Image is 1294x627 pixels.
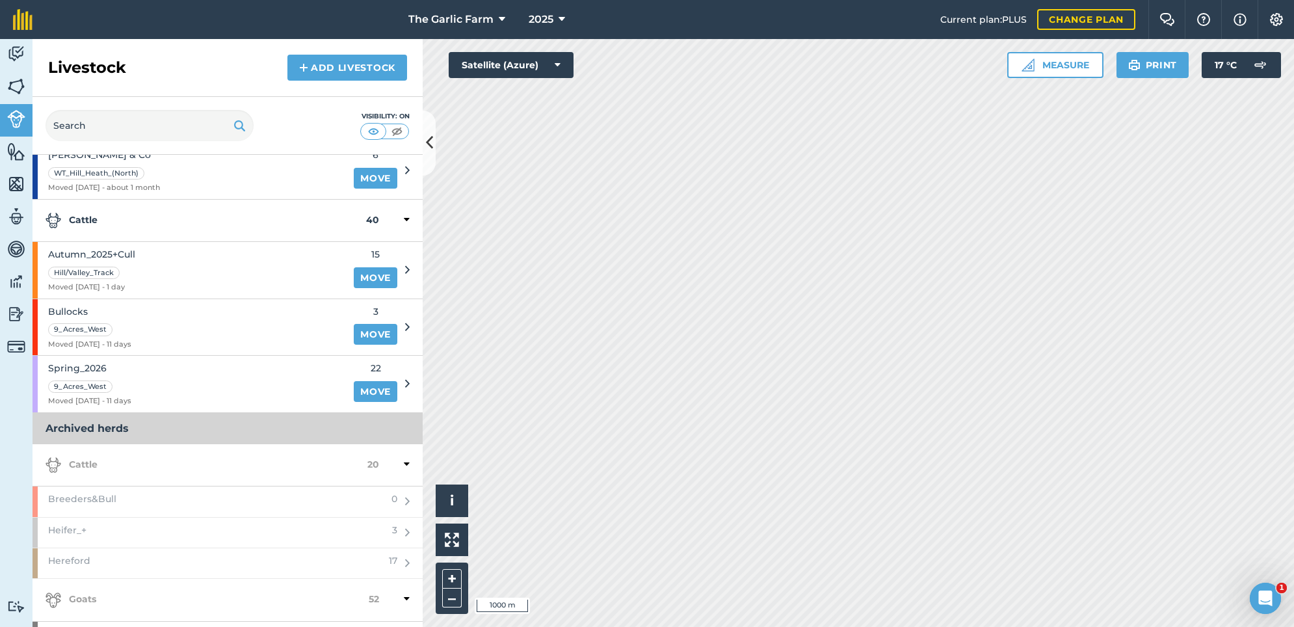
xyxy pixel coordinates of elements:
span: 2025 [529,12,553,27]
span: The Garlic Farm [408,12,494,27]
img: svg+xml;base64,PHN2ZyB4bWxucz0iaHR0cDovL3d3dy53My5vcmcvMjAwMC9zdmciIHdpZHRoPSIxNyIgaGVpZ2h0PSIxNy... [1234,12,1247,27]
span: 3 [354,304,397,319]
span: 17 ° C [1215,52,1237,78]
span: Bullocks [48,304,131,319]
img: svg+xml;base64,PHN2ZyB4bWxucz0iaHR0cDovL3d3dy53My5vcmcvMjAwMC9zdmciIHdpZHRoPSI1NiIgaGVpZ2h0PSI2MC... [7,142,25,161]
img: svg+xml;base64,PHN2ZyB4bWxucz0iaHR0cDovL3d3dy53My5vcmcvMjAwMC9zdmciIHdpZHRoPSIxOSIgaGVpZ2h0PSIyNC... [1128,57,1141,73]
span: 3 [392,523,397,537]
a: Autumn_2025+CullHill/Valley_TrackMoved [DATE] - 1 day [33,242,346,299]
div: Hill/Valley_Track [48,267,120,280]
span: i [450,492,454,509]
span: Autumn_2025+Cull [48,247,135,261]
button: Measure [1007,52,1103,78]
img: svg+xml;base64,PD94bWwgdmVyc2lvbj0iMS4wIiBlbmNvZGluZz0idXRmLTgiPz4KPCEtLSBHZW5lcmF0b3I6IEFkb2JlIE... [7,110,25,128]
img: Four arrows, one pointing top left, one top right, one bottom right and the last bottom left [445,533,459,547]
a: Change plan [1037,9,1135,30]
a: Move [354,168,397,189]
span: Current plan : PLUS [940,12,1027,27]
a: Bullocks9_Acres_WestMoved [DATE] - 11 days [33,299,346,356]
button: Satellite (Azure) [449,52,574,78]
div: 9_Acres_West [48,380,112,394]
span: Hereford [48,554,90,568]
div: Visibility: On [360,111,410,122]
img: svg+xml;base64,PHN2ZyB4bWxucz0iaHR0cDovL3d3dy53My5vcmcvMjAwMC9zdmciIHdpZHRoPSIxNCIgaGVpZ2h0PSIyNC... [299,60,308,75]
a: Breeders&Bull [33,487,384,516]
div: 9_Acres_West [48,323,112,336]
strong: 52 [369,592,379,607]
img: svg+xml;base64,PHN2ZyB4bWxucz0iaHR0cDovL3d3dy53My5vcmcvMjAwMC9zdmciIHdpZHRoPSI1NiIgaGVpZ2h0PSI2MC... [7,77,25,96]
strong: 20 [367,457,379,473]
button: – [442,589,462,607]
strong: 40 [366,213,379,228]
img: svg+xml;base64,PD94bWwgdmVyc2lvbj0iMS4wIiBlbmNvZGluZz0idXRmLTgiPz4KPCEtLSBHZW5lcmF0b3I6IEFkb2JlIE... [46,593,61,608]
a: Hereford [33,548,381,578]
a: Heifer_+ [33,518,384,548]
img: svg+xml;base64,PD94bWwgdmVyc2lvbj0iMS4wIiBlbmNvZGluZz0idXRmLTgiPz4KPCEtLSBHZW5lcmF0b3I6IEFkb2JlIE... [7,338,25,356]
img: svg+xml;base64,PHN2ZyB4bWxucz0iaHR0cDovL3d3dy53My5vcmcvMjAwMC9zdmciIHdpZHRoPSI1MCIgaGVpZ2h0PSI0MC... [389,125,405,138]
a: Add Livestock [287,55,407,81]
img: A cog icon [1269,13,1284,26]
span: 17 [389,554,397,568]
img: A question mark icon [1196,13,1211,26]
span: 15 [354,247,397,261]
a: [PERSON_NAME] & CoWT_Hill_Heath_(North)Moved [DATE] - about 1 month [33,142,346,199]
h2: Livestock [48,57,126,78]
span: 22 [354,361,397,375]
span: 0 [391,492,397,506]
span: Moved [DATE] - about 1 month [48,182,160,194]
span: 6 [354,148,397,162]
button: 17 °C [1202,52,1281,78]
span: Moved [DATE] - 11 days [48,339,131,351]
div: WT_Hill_Heath_(North) [48,167,144,180]
img: svg+xml;base64,PD94bWwgdmVyc2lvbj0iMS4wIiBlbmNvZGluZz0idXRmLTgiPz4KPCEtLSBHZW5lcmF0b3I6IEFkb2JlIE... [46,457,61,473]
img: Two speech bubbles overlapping with the left bubble in the forefront [1159,13,1175,26]
iframe: Intercom live chat [1250,583,1281,614]
strong: Cattle [46,457,367,473]
button: Print [1116,52,1189,78]
a: Move [354,381,397,402]
img: svg+xml;base64,PHN2ZyB4bWxucz0iaHR0cDovL3d3dy53My5vcmcvMjAwMC9zdmciIHdpZHRoPSI1NiIgaGVpZ2h0PSI2MC... [7,174,25,194]
img: svg+xml;base64,PD94bWwgdmVyc2lvbj0iMS4wIiBlbmNvZGluZz0idXRmLTgiPz4KPCEtLSBHZW5lcmF0b3I6IEFkb2JlIE... [1247,52,1273,78]
h3: Archived herds [33,413,423,444]
span: [PERSON_NAME] & Co [48,148,160,162]
img: fieldmargin Logo [13,9,33,30]
img: svg+xml;base64,PD94bWwgdmVyc2lvbj0iMS4wIiBlbmNvZGluZz0idXRmLTgiPz4KPCEtLSBHZW5lcmF0b3I6IEFkb2JlIE... [7,304,25,324]
button: + [442,569,462,589]
img: svg+xml;base64,PD94bWwgdmVyc2lvbj0iMS4wIiBlbmNvZGluZz0idXRmLTgiPz4KPCEtLSBHZW5lcmF0b3I6IEFkb2JlIE... [46,213,61,228]
span: Breeders&Bull [48,492,116,506]
a: Move [354,267,397,288]
img: svg+xml;base64,PD94bWwgdmVyc2lvbj0iMS4wIiBlbmNvZGluZz0idXRmLTgiPz4KPCEtLSBHZW5lcmF0b3I6IEFkb2JlIE... [7,239,25,259]
img: svg+xml;base64,PD94bWwgdmVyc2lvbj0iMS4wIiBlbmNvZGluZz0idXRmLTgiPz4KPCEtLSBHZW5lcmF0b3I6IEFkb2JlIE... [7,44,25,64]
img: Ruler icon [1022,59,1035,72]
span: Heifer_+ [48,523,86,537]
a: Spring_20269_Acres_WestMoved [DATE] - 11 days [33,356,346,412]
span: Moved [DATE] - 1 day [48,282,135,293]
strong: Cattle [46,213,366,228]
input: Search [46,110,254,141]
span: Moved [DATE] - 11 days [48,395,131,407]
span: 1 [1276,583,1287,593]
img: svg+xml;base64,PHN2ZyB4bWxucz0iaHR0cDovL3d3dy53My5vcmcvMjAwMC9zdmciIHdpZHRoPSI1MCIgaGVpZ2h0PSI0MC... [365,125,382,138]
img: svg+xml;base64,PD94bWwgdmVyc2lvbj0iMS4wIiBlbmNvZGluZz0idXRmLTgiPz4KPCEtLSBHZW5lcmF0b3I6IEFkb2JlIE... [7,600,25,613]
img: svg+xml;base64,PD94bWwgdmVyc2lvbj0iMS4wIiBlbmNvZGluZz0idXRmLTgiPz4KPCEtLSBHZW5lcmF0b3I6IEFkb2JlIE... [7,207,25,226]
button: i [436,485,468,517]
img: svg+xml;base64,PD94bWwgdmVyc2lvbj0iMS4wIiBlbmNvZGluZz0idXRmLTgiPz4KPCEtLSBHZW5lcmF0b3I6IEFkb2JlIE... [7,272,25,291]
span: Spring_2026 [48,361,131,375]
a: Move [354,324,397,345]
img: svg+xml;base64,PHN2ZyB4bWxucz0iaHR0cDovL3d3dy53My5vcmcvMjAwMC9zdmciIHdpZHRoPSIxOSIgaGVpZ2h0PSIyNC... [233,118,246,133]
strong: Goats [46,592,369,607]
